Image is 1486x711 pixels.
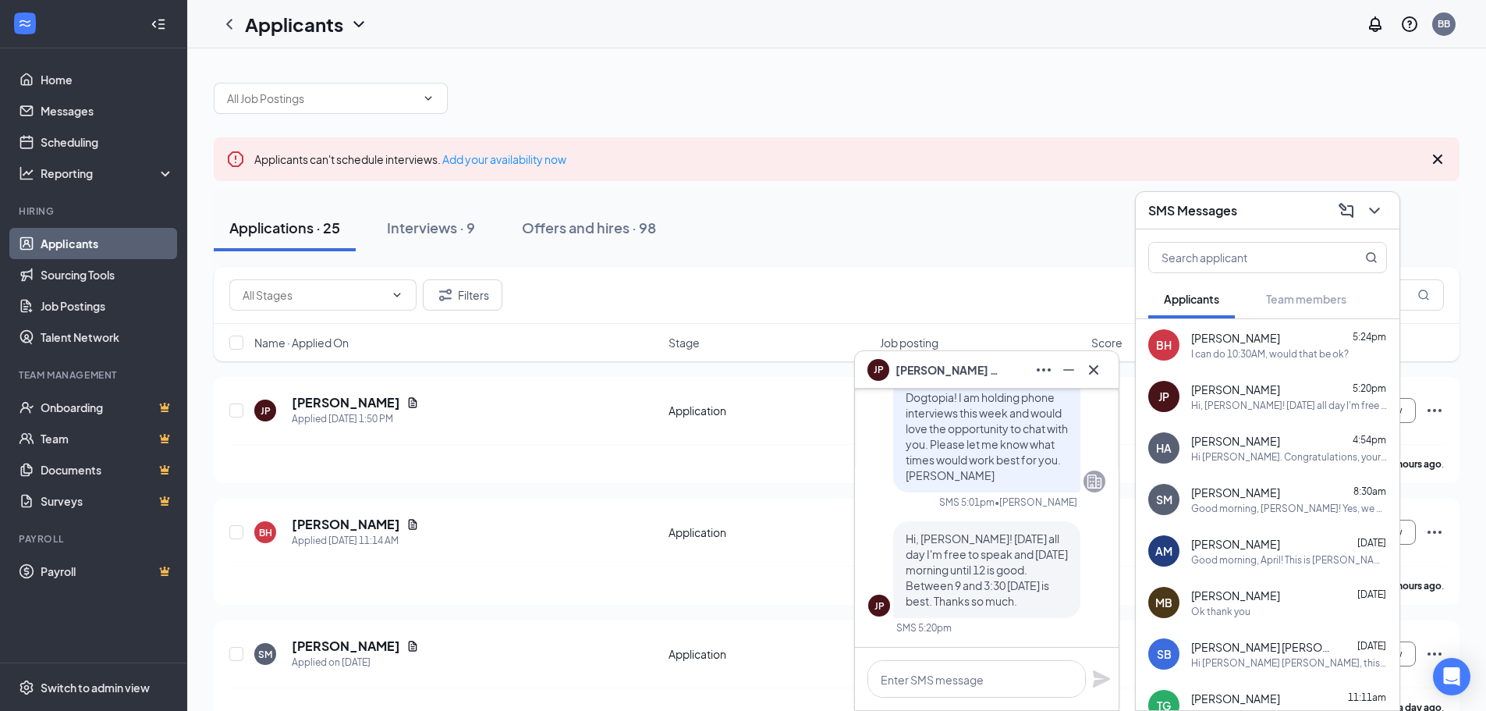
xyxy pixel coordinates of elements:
[1390,458,1442,470] b: 4 hours ago
[939,496,995,509] div: SMS 5:01pm
[1191,485,1280,500] span: [PERSON_NAME]
[1091,335,1122,350] span: Score
[1031,357,1056,382] button: Ellipses
[220,15,239,34] a: ChevronLeft
[151,16,166,32] svg: Collapse
[669,646,871,662] div: Application
[292,516,400,533] h5: [PERSON_NAME]
[261,404,271,418] div: JP
[1191,433,1280,449] span: [PERSON_NAME]
[1353,485,1386,497] span: 8:30am
[1191,656,1387,670] div: Hi [PERSON_NAME] [PERSON_NAME], this is a friendly reminder. To move forward with your applicatio...
[41,322,174,353] a: Talent Network
[254,335,349,350] span: Name · Applied On
[1353,382,1386,394] span: 5:20pm
[349,15,368,34] svg: ChevronDown
[1085,472,1104,491] svg: Company
[41,556,174,587] a: PayrollCrown
[1155,595,1172,610] div: MB
[1158,389,1169,404] div: JP
[1428,150,1447,169] svg: Cross
[292,655,419,670] div: Applied on [DATE]
[1157,646,1172,662] div: SB
[1353,434,1386,446] span: 4:54pm
[17,16,33,31] svg: WorkstreamLogo
[1156,337,1172,353] div: BH
[1191,502,1387,515] div: Good morning, [PERSON_NAME]! Yes, we go over that during the phone interview in detail. Basically...
[41,259,174,290] a: Sourcing Tools
[1081,357,1106,382] button: Cross
[896,621,952,635] div: SMS 5:20pm
[1059,361,1078,379] svg: Minimize
[1155,543,1172,559] div: AM
[19,532,171,546] div: Payroll
[1348,691,1386,703] span: 11:11am
[1056,357,1081,382] button: Minimize
[1191,450,1387,464] div: Hi [PERSON_NAME]. Congratulations, your meeting with Dogtopia for Dog Daycare / Playroom Attendan...
[406,518,419,531] svg: Document
[41,165,175,181] div: Reporting
[1149,243,1334,272] input: Search applicant
[995,496,1077,509] span: • [PERSON_NAME]
[406,396,419,409] svg: Document
[1337,201,1356,220] svg: ComposeMessage
[41,290,174,322] a: Job Postings
[1425,523,1444,542] svg: Ellipses
[387,218,475,237] div: Interviews · 9
[1417,289,1430,301] svg: MagnifyingGlass
[1191,588,1280,603] span: [PERSON_NAME]
[245,11,343,37] h1: Applicants
[391,289,403,301] svg: ChevronDown
[229,218,340,237] div: Applications · 25
[1366,15,1385,34] svg: Notifications
[896,361,1005,379] span: [PERSON_NAME] Prakash
[1390,580,1442,592] b: 6 hours ago
[292,533,419,549] div: Applied [DATE] 11:14 AM
[1334,198,1359,223] button: ComposeMessage
[1034,361,1053,379] svg: Ellipses
[292,638,400,655] h5: [PERSON_NAME]
[906,531,1068,608] span: Hi, [PERSON_NAME]! [DATE] all day I'm free to speak and [DATE] morning until 12 is good. Between ...
[1357,640,1386,652] span: [DATE]
[1365,201,1384,220] svg: ChevronDown
[1191,347,1349,361] div: I can do 10:30AM, would that be ok?
[41,126,174,158] a: Scheduling
[1191,399,1387,412] div: Hi, [PERSON_NAME]! [DATE] all day I'm free to speak and [DATE] morning until 12 is good. Between ...
[1191,382,1280,397] span: [PERSON_NAME]
[1353,331,1386,343] span: 5:24pm
[1156,440,1172,456] div: HA
[258,648,272,661] div: SM
[1191,639,1332,655] span: [PERSON_NAME] [PERSON_NAME]
[1425,401,1444,420] svg: Ellipses
[522,218,656,237] div: Offers and hires · 98
[41,95,174,126] a: Messages
[1191,536,1280,552] span: [PERSON_NAME]
[41,485,174,517] a: SurveysCrown
[1191,605,1250,618] div: Ok thank you
[254,152,566,166] span: Applicants can't schedule interviews.
[41,454,174,485] a: DocumentsCrown
[1357,537,1386,549] span: [DATE]
[436,286,455,304] svg: Filter
[1092,670,1111,688] svg: Plane
[669,524,871,540] div: Application
[292,394,400,411] h5: [PERSON_NAME]
[1266,292,1346,306] span: Team members
[41,680,150,695] div: Switch to admin view
[406,640,419,652] svg: Document
[1148,202,1237,219] h3: SMS Messages
[41,64,174,95] a: Home
[19,165,34,181] svg: Analysis
[19,368,171,382] div: Team Management
[243,286,385,304] input: All Stages
[423,279,502,311] button: Filter Filters
[1425,645,1444,663] svg: Ellipses
[1400,15,1419,34] svg: QuestionInfo
[880,335,938,350] span: Job posting
[1362,198,1387,223] button: ChevronDown
[41,228,174,259] a: Applicants
[226,150,245,169] svg: Error
[669,403,871,418] div: Application
[1438,17,1450,30] div: BB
